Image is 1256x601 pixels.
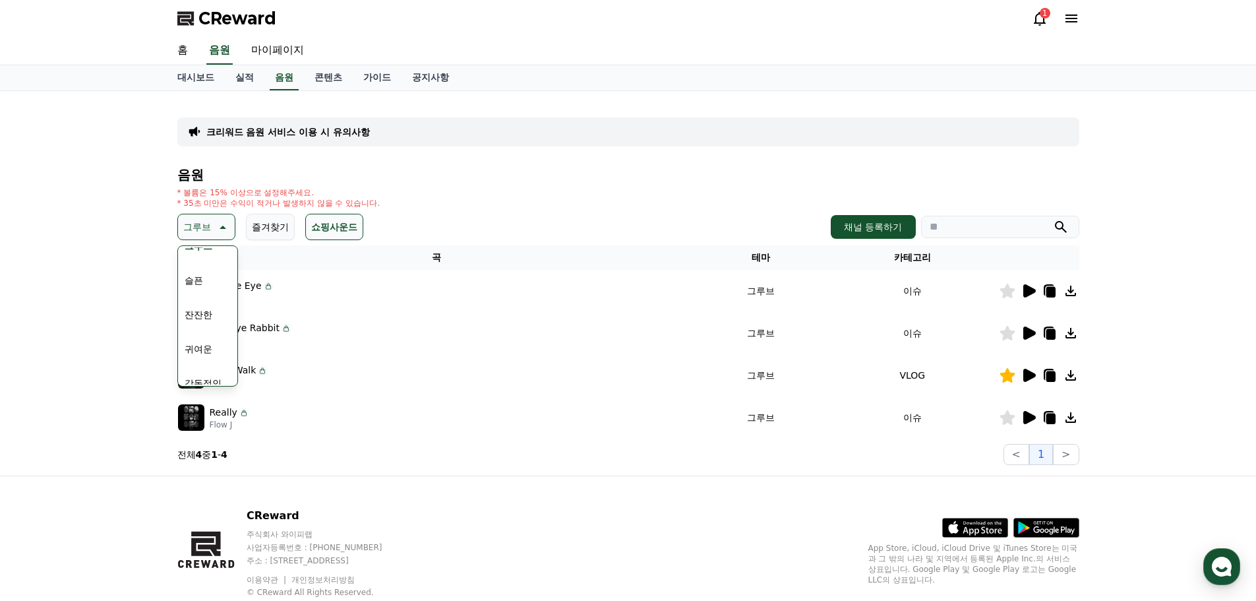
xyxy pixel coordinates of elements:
[1029,444,1053,465] button: 1
[305,214,363,240] button: 쇼핑사운드
[206,125,370,139] a: 크리워드 음원 서비스 이용 시 유의사항
[179,266,208,295] button: 슬픈
[183,218,211,236] p: 그루브
[826,396,998,439] td: 이슈
[87,418,170,451] a: 대화
[696,396,826,439] td: 그루브
[826,312,998,354] td: 이슈
[177,8,276,29] a: CReward
[247,529,407,540] p: 주식회사 와이피랩
[696,245,826,270] th: 테마
[210,377,268,388] p: Flow K
[179,300,218,329] button: 잔잔한
[304,65,353,90] a: 콘텐츠
[177,448,227,461] p: 전체 중 -
[353,65,402,90] a: 가이드
[868,543,1079,585] p: App Store, iCloud, iCloud Drive 및 iTunes Store는 미국과 그 밖의 나라 및 지역에서 등록된 Apple Inc.의 서비스 상표입니다. Goo...
[167,37,198,65] a: 홈
[177,168,1079,182] h4: 음원
[42,438,49,449] span: 홈
[291,575,355,585] a: 개인정보처리방침
[247,587,407,598] p: © CReward All Rights Reserved.
[270,65,299,90] a: 음원
[177,187,380,198] p: * 볼륨은 15% 이상으로 설정해주세요.
[831,215,915,239] button: 채널 등록하기
[247,575,288,585] a: 이용약관
[696,312,826,354] td: 그루브
[204,438,220,449] span: 설정
[247,555,407,566] p: 주소 : [STREET_ADDRESS]
[225,65,264,90] a: 실적
[177,245,696,270] th: 곡
[696,270,826,312] td: 그루브
[826,245,998,270] th: 카테고리
[167,65,225,90] a: 대시보드
[198,8,276,29] span: CReward
[179,369,227,398] button: 감동적인
[4,418,87,451] a: 홈
[826,270,998,312] td: 이슈
[210,420,249,430] p: Flow J
[246,214,295,240] button: 즐겨찾기
[211,449,218,460] strong: 1
[178,404,204,431] img: music
[170,418,253,451] a: 설정
[179,334,218,364] button: 귀여운
[241,37,314,65] a: 마이페이지
[177,214,235,240] button: 그루브
[247,542,407,553] p: 사업자등록번호 : [PHONE_NUMBER]
[1003,444,1029,465] button: <
[1053,444,1079,465] button: >
[210,335,291,346] p: Flow K
[221,449,227,460] strong: 4
[1040,8,1050,18] div: 1
[210,321,280,335] p: Red Eye Rabbit
[402,65,460,90] a: 공지사항
[696,354,826,396] td: 그루브
[177,198,380,208] p: * 35초 미만은 수익이 적거나 발생하지 않을 수 있습니다.
[121,439,136,449] span: 대화
[196,449,202,460] strong: 4
[826,354,998,396] td: VLOG
[206,37,233,65] a: 음원
[1032,11,1048,26] a: 1
[247,508,407,524] p: CReward
[210,293,274,303] p: Flow J
[210,406,237,420] p: Really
